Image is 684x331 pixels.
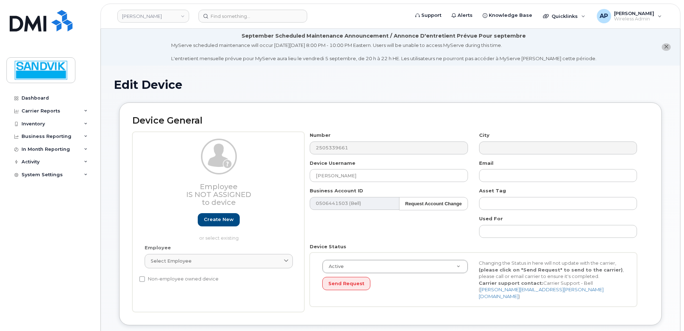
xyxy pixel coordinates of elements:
a: Active [323,260,468,273]
strong: Carrier support contact: [479,280,543,286]
div: Changing the Status in here will not update with the carrier, , please call or email carrier to e... [473,260,630,299]
label: Asset Tag [479,187,506,194]
label: Email [479,160,493,167]
h3: Employee [145,183,293,206]
div: MyServe scheduled maintenance will occur [DATE][DATE] 8:00 PM - 10:00 PM Eastern. Users will be u... [171,42,596,62]
a: Create new [198,213,240,226]
span: to device [202,198,236,207]
button: Send Request [322,277,370,290]
p: or select existing [145,235,293,241]
button: close notification [662,43,671,51]
input: Non-employee owned device [139,276,145,282]
button: Request Account Change [399,197,468,210]
span: Is not assigned [186,190,251,199]
div: September Scheduled Maintenance Announcement / Annonce D'entretient Prévue Pour septembre [242,32,526,40]
span: Active [324,263,344,270]
span: Select employee [151,258,192,264]
label: Number [310,132,331,139]
label: Device Username [310,160,355,167]
label: Non-employee owned device [139,275,219,283]
h1: Edit Device [114,78,667,91]
label: Business Account ID [310,187,363,194]
label: City [479,132,489,139]
label: Device Status [310,243,346,250]
label: Employee [145,244,171,251]
strong: Request Account Change [405,201,462,206]
a: Select employee [145,254,293,268]
a: [PERSON_NAME][EMAIL_ADDRESS][PERSON_NAME][DOMAIN_NAME] [479,287,604,299]
strong: (please click on "Send Request" to send to the carrier) [479,267,623,273]
h2: Device General [132,116,648,126]
label: Used For [479,215,503,222]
